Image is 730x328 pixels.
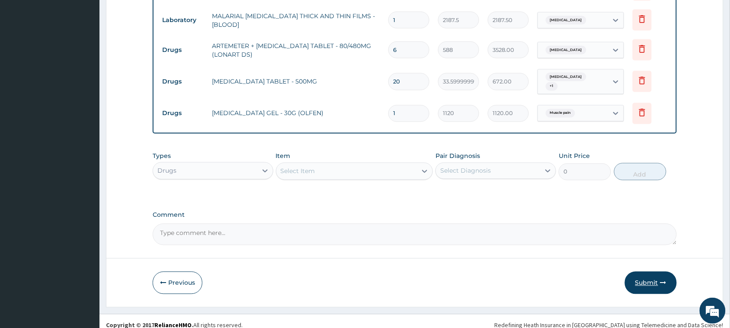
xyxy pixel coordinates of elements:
div: Minimize live chat window [142,4,163,25]
button: Submit [625,272,677,294]
div: Select Item [281,167,315,176]
label: Types [153,153,171,160]
span: [MEDICAL_DATA] [546,73,586,81]
button: Previous [153,272,202,294]
div: Select Diagnosis [440,167,491,175]
td: Drugs [158,74,208,90]
span: [MEDICAL_DATA] [546,16,586,25]
span: Muscle pain [546,109,575,118]
label: Comment [153,212,677,219]
textarea: Type your message and hit 'Enter' [4,236,165,267]
label: Pair Diagnosis [435,152,480,161]
td: Laboratory [158,12,208,28]
div: Drugs [157,167,176,175]
td: MALARIAL [MEDICAL_DATA] THICK AND THIN FILMS - [BLOOD] [208,7,384,33]
div: Chat with us now [45,48,145,60]
span: [MEDICAL_DATA] [546,46,586,55]
button: Add [614,163,666,180]
td: ARTEMETER + [MEDICAL_DATA] TABLET - 80/480MG (LONART DS) [208,37,384,63]
img: d_794563401_company_1708531726252_794563401 [16,43,35,65]
label: Unit Price [559,152,590,161]
td: Drugs [158,42,208,58]
span: + 1 [546,82,558,91]
td: [MEDICAL_DATA] TABLET - 500MG [208,73,384,90]
span: We're online! [50,109,119,196]
td: [MEDICAL_DATA] GEL - 30G (OLFEN) [208,105,384,122]
label: Item [276,152,291,161]
td: Drugs [158,106,208,122]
